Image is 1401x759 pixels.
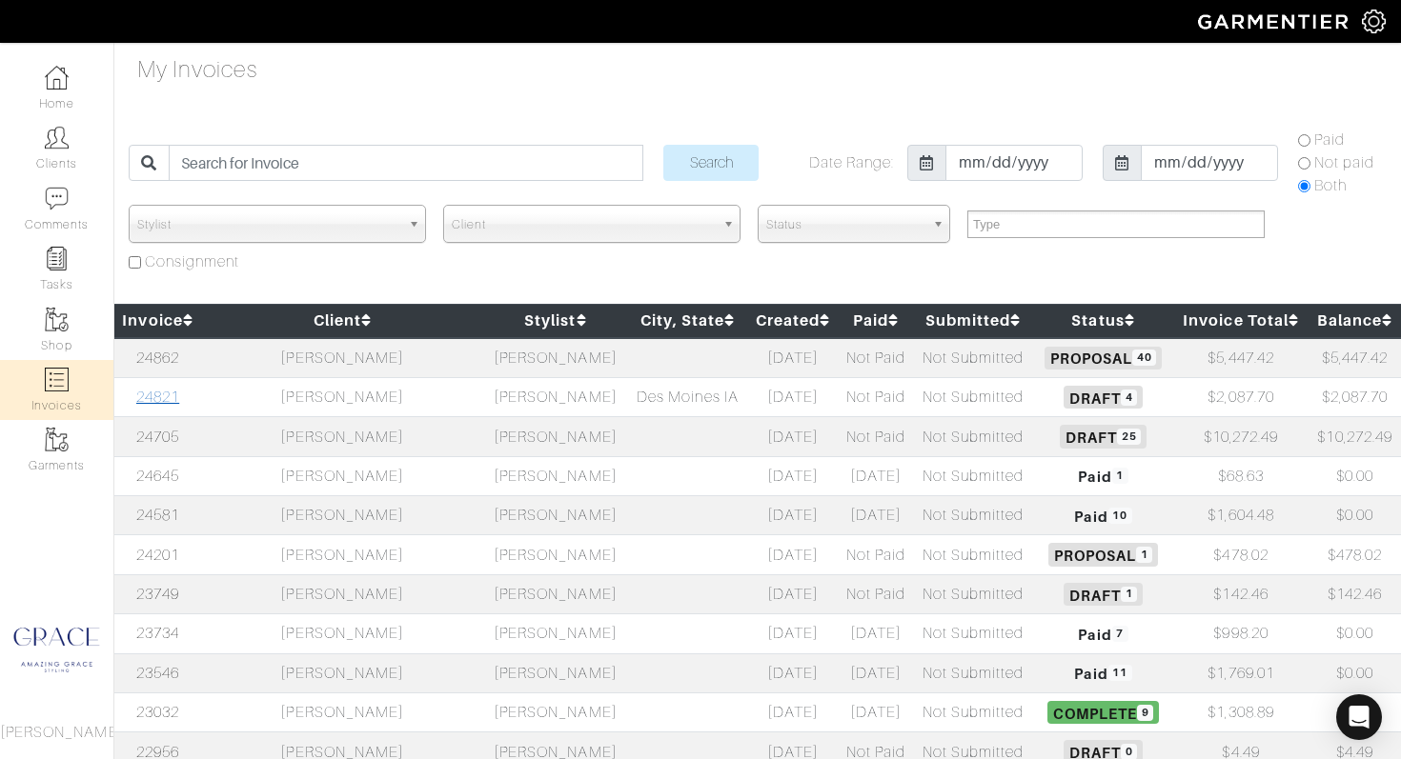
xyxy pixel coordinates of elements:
a: Status [1071,311,1134,330]
a: Balance [1317,311,1392,330]
a: 23032 [136,704,179,721]
a: 23734 [136,625,179,642]
td: [PERSON_NAME] [201,417,483,456]
td: Des Moines IA [627,377,747,416]
img: dashboard-icon-dbcd8f5a0b271acd01030246c82b418ddd0df26cd7fceb0bd07c9910d44c42f6.png [45,66,69,90]
td: $142.46 [1309,574,1401,613]
a: 24821 [136,389,179,406]
td: $2,087.70 [1309,377,1401,416]
span: Proposal [1048,543,1158,566]
td: $998.20 [1173,614,1309,653]
td: Not Submitted [913,614,1033,653]
span: 40 [1132,350,1156,366]
td: [DATE] [839,653,913,692]
td: [DATE] [748,653,840,692]
a: Stylist [524,311,586,330]
span: 1 [1121,587,1137,603]
span: Draft [1060,425,1147,448]
span: 1 [1112,468,1128,484]
td: [PERSON_NAME] [483,535,627,574]
td: $10,272.49 [1173,417,1309,456]
td: [DATE] [748,614,840,653]
h4: My Invoices [137,56,258,84]
td: [PERSON_NAME] [483,338,627,378]
td: [DATE] [748,456,840,495]
a: Client [314,311,372,330]
span: 7 [1112,626,1128,642]
td: Not Submitted [913,653,1033,692]
td: Not Paid [839,574,913,613]
img: reminder-icon-8004d30b9f0a5d33ae49ab947aed9ed385cf756f9e5892f1edd6e32f2345188e.png [45,247,69,270]
span: Stylist [137,206,400,244]
td: [DATE] [748,692,840,731]
td: [PERSON_NAME] [483,377,627,416]
span: Complete [1047,701,1159,724]
td: $1,604.48 [1173,496,1309,535]
td: [PERSON_NAME] [483,614,627,653]
img: clients-icon-6bae9207a08558b7cb47a8932f037763ab4055f8c8b6bfacd5dc20c3e0201464.png [45,126,69,150]
td: Not Paid [839,535,913,574]
td: $0.00 [1309,692,1401,731]
td: [PERSON_NAME] [483,417,627,456]
td: [PERSON_NAME] [201,456,483,495]
td: [PERSON_NAME] [483,653,627,692]
td: Not Paid [839,377,913,416]
td: [PERSON_NAME] [201,574,483,613]
td: [DATE] [748,338,840,378]
span: Paid [1072,622,1133,645]
td: [DATE] [748,377,840,416]
td: Not Submitted [913,692,1033,731]
span: 9 [1137,705,1153,721]
td: [PERSON_NAME] [201,614,483,653]
td: [PERSON_NAME] [483,692,627,731]
td: $5,447.42 [1173,338,1309,378]
label: Not paid [1314,151,1374,174]
label: Both [1314,174,1347,197]
td: [PERSON_NAME] [483,496,627,535]
span: 4 [1121,389,1137,406]
a: 24581 [136,507,179,524]
img: comment-icon-a0a6a9ef722e966f86d9cbdc48e553b5cf19dbc54f86b18d962a5391bc8f6eb6.png [45,187,69,210]
td: Not Submitted [913,456,1033,495]
td: [PERSON_NAME] [483,456,627,495]
td: Not Submitted [913,574,1033,613]
a: 24201 [136,547,179,564]
td: [PERSON_NAME] [201,653,483,692]
td: [PERSON_NAME] [201,496,483,535]
a: Invoice [122,311,193,330]
span: Paid [1068,662,1137,685]
td: $0.00 [1309,496,1401,535]
input: Search for Invoice [169,145,643,181]
a: 23749 [136,586,179,603]
td: $478.02 [1309,535,1401,574]
span: Client [452,206,715,244]
td: $5,447.42 [1309,338,1401,378]
span: Paid [1068,504,1137,527]
td: $68.63 [1173,456,1309,495]
td: [DATE] [748,496,840,535]
a: City, State [640,311,736,330]
span: Proposal [1045,347,1163,370]
td: [PERSON_NAME] [201,535,483,574]
td: Not Submitted [913,535,1033,574]
td: $0.00 [1309,456,1401,495]
td: $1,308.89 [1173,692,1309,731]
img: garments-icon-b7da505a4dc4fd61783c78ac3ca0ef83fa9d6f193b1c9dc38574b1d14d53ca28.png [45,428,69,451]
td: [DATE] [748,535,840,574]
td: Not Submitted [913,496,1033,535]
label: Paid [1314,129,1345,151]
span: Draft [1064,386,1143,409]
td: [DATE] [839,496,913,535]
td: [DATE] [839,692,913,731]
div: Open Intercom Messenger [1336,694,1382,740]
td: $2,087.70 [1173,377,1309,416]
td: Not Submitted [913,338,1033,378]
td: $0.00 [1309,653,1401,692]
td: $142.46 [1173,574,1309,613]
img: garmentier-logo-header-white-b43fb05a5012e4ada735d5af1a66efaba907eab6374d6393d1fbf88cb4ef424d.png [1188,5,1362,38]
input: Search [663,145,759,181]
span: 10 [1108,508,1132,524]
td: [PERSON_NAME] [483,574,627,613]
a: Paid [853,311,899,330]
td: Not Paid [839,338,913,378]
